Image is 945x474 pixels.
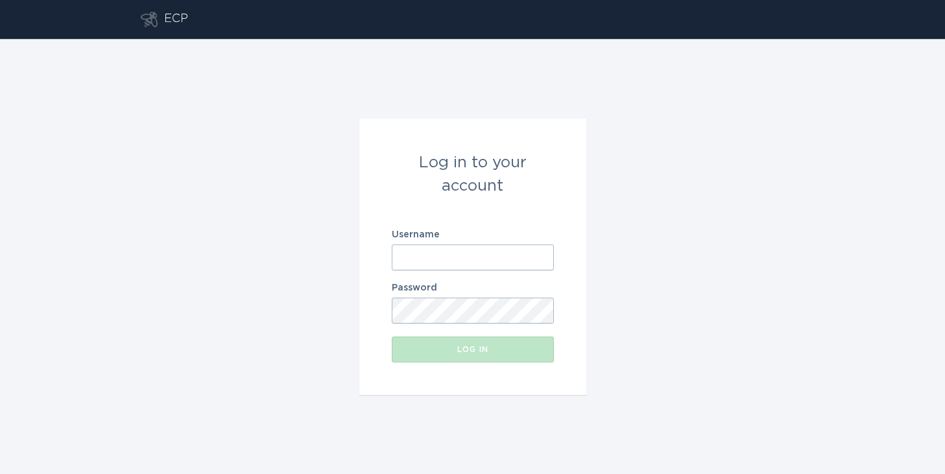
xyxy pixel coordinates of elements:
[164,12,188,27] div: ECP
[392,337,554,362] button: Log in
[392,283,554,292] label: Password
[398,346,547,353] div: Log in
[392,230,554,239] label: Username
[141,12,158,27] button: Go to dashboard
[392,151,554,198] div: Log in to your account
